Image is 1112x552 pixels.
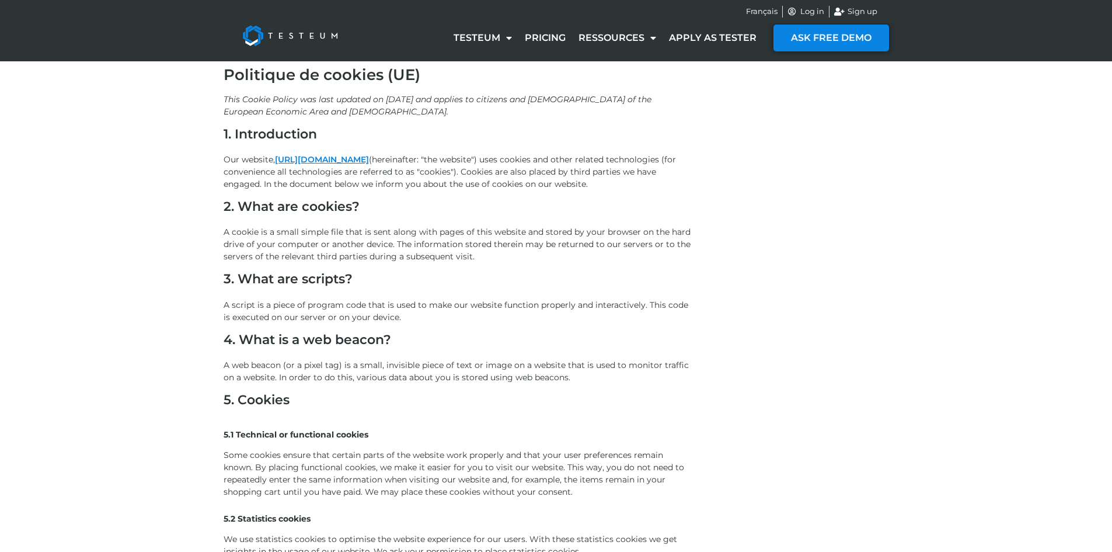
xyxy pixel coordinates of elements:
[224,226,691,263] p: A cookie is a small simple file that is sent along with pages of this website and stored by your ...
[224,513,691,525] p: 5.2 Statistics cookies
[746,6,778,18] a: Français
[834,6,877,18] a: Sign up
[224,359,691,384] p: A web beacon (or a pixel tag) is a small, invisible piece of text or image on a website that is u...
[797,6,824,18] span: Log in
[224,154,691,190] p: Our website, (hereinafter: "the website") uses cookies and other related technologies (for conven...
[773,25,889,51] a: ASK FREE DEMO
[275,154,369,165] a: [URL][DOMAIN_NAME]
[224,66,889,84] h1: Politique de cookies (UE)
[791,33,872,43] span: ASK FREE DEMO
[572,25,663,51] a: Ressources
[224,127,691,148] h2: 1. Introduction
[447,25,763,51] nav: Menu
[224,449,691,498] p: Some cookies ensure that certain parts of the website work properly and that your user preference...
[224,393,691,414] h2: 5. Cookies
[663,25,763,51] a: Apply as tester
[224,299,691,324] p: A script is a piece of program code that is used to make our website function properly and intera...
[224,429,691,441] p: 5.1 Technical or functional cookies
[518,25,572,51] a: Pricing
[224,272,691,293] h2: 3. What are scripts?
[224,94,651,117] i: This Cookie Policy was last updated on [DATE] and applies to citizens and [DEMOGRAPHIC_DATA] of t...
[787,6,825,18] a: Log in
[224,332,691,353] h2: 4. What is a web beacon?
[224,199,691,220] h2: 2. What are cookies?
[229,12,351,59] img: Testeum Logo - Application crowdtesting platform
[845,6,877,18] span: Sign up
[447,25,518,51] a: Testeum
